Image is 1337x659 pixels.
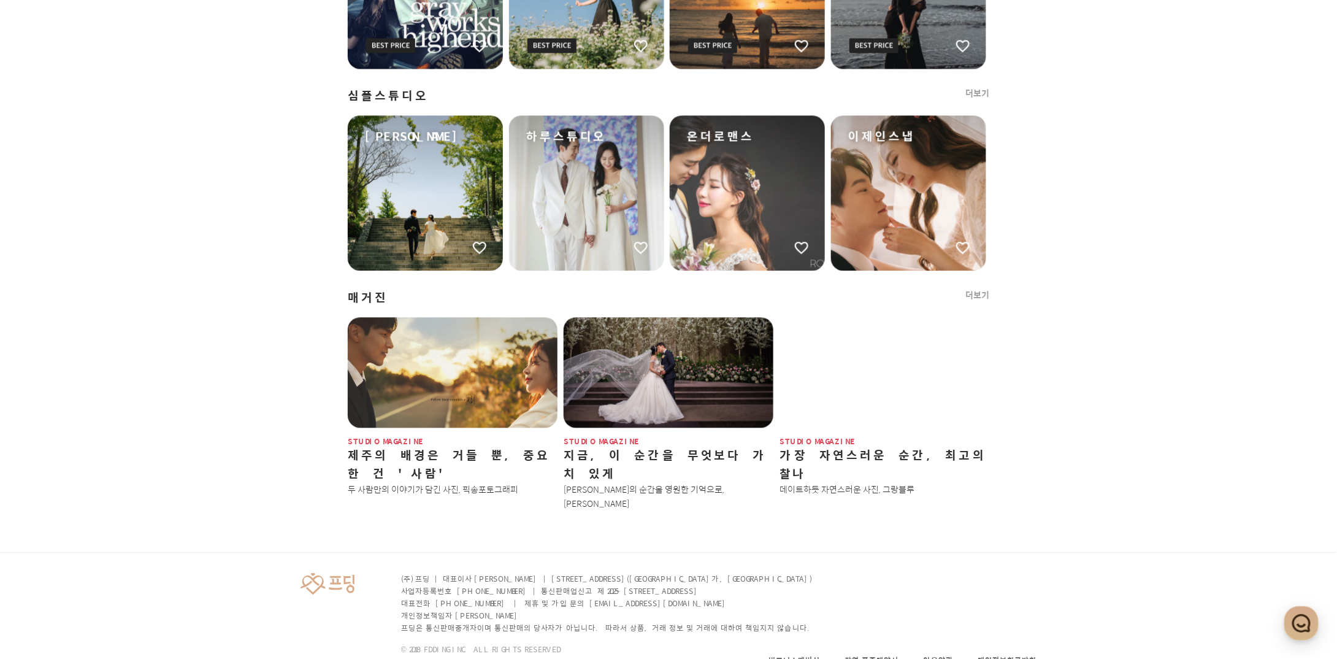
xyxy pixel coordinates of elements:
[366,38,415,53] img: icon-bp-label2.9f32ef38.svg
[365,128,457,145] span: [PERSON_NAME]
[564,445,767,482] label: 지금, 이 순간을 무엇보다 가치 있게
[401,622,814,634] p: 프딩은 통신판매중개자이며 통신판매의 당사자가 아닙니다. 따라서 상품, 거래 정보 및 거래에 대하여 책임지지 않습니다.
[527,38,577,53] img: icon-bp-label2.9f32ef38.svg
[564,482,773,511] p: [PERSON_NAME]의 순간을 영원한 기억으로, [PERSON_NAME]
[564,317,773,511] a: studio magazine지금, 이 순간을 무엇보다 가치 있게[PERSON_NAME]의 순간을 영원한 기억으로, [PERSON_NAME]
[401,644,814,655] p: © 2018 FDDING INC. ALL RIGHTS RESERVED
[190,407,204,417] span: 설정
[81,389,158,420] a: 대화
[39,407,46,417] span: 홈
[4,389,81,420] a: 홈
[158,389,236,420] a: 설정
[849,38,898,53] img: icon-bp-label2.9f32ef38.svg
[965,289,989,301] a: 더보기
[780,437,989,445] span: studio magazine
[112,408,127,418] span: 대화
[848,128,916,145] span: 이제인스냅
[348,437,557,445] span: studio magazine
[348,317,557,496] a: studio magazine제주의 배경은 거들 뿐, 중요한 건 '사람'두 사람만의 이야기가 담긴 사진, 픽송포토그래피
[780,317,989,496] a: studio magazine가장 자연스러운 순간, 최고의 찰나데이트하듯 자연스러운 사진, 그랑블루
[965,87,989,99] a: 더보기
[670,115,825,271] a: 온더로맨스
[509,115,664,271] a: 하루스튜디오
[401,609,814,622] p: 개인정보책임자 [PERSON_NAME]
[401,585,814,597] p: 사업자등록번호 [PHONE_NUMBER] | 통신판매업신고 제 2025-[STREET_ADDRESS]
[688,38,737,53] img: icon-bp-label2.9f32ef38.svg
[780,445,987,482] label: 가장 자연스러운 순간, 최고의 찰나
[401,572,814,585] p: (주) 프딩 | 대표이사 [PERSON_NAME] | [STREET_ADDRESS]([GEOGRAPHIC_DATA]가, [GEOGRAPHIC_DATA])
[348,87,429,104] span: 심플스튜디오
[348,482,557,496] p: 두 사람만의 이야기가 담긴 사진, 픽송포토그래피
[348,445,550,482] label: 제주의 배경은 거들 뿐, 중요한 건 '사람'
[348,289,388,306] span: 매거진
[526,128,607,145] span: 하루스튜디오
[401,597,814,609] p: 대표전화 [PHONE_NUMBER] | 제휴 및 가입 문의 [EMAIL_ADDRESS][DOMAIN_NAME]
[831,115,986,271] a: 이제인스냅
[687,128,754,145] span: 온더로맨스
[348,115,503,271] a: [PERSON_NAME]
[780,482,989,496] p: 데이트하듯 자연스러운 사진, 그랑블루
[564,437,773,445] span: studio magazine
